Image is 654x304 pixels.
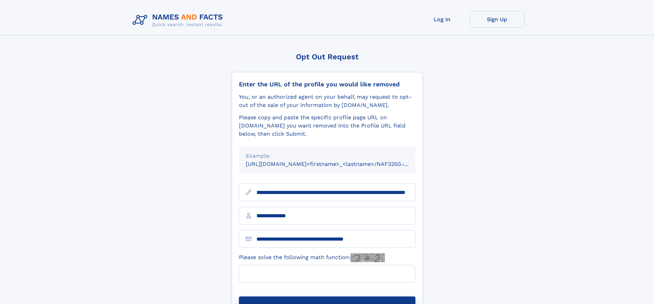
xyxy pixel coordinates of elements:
[470,11,525,28] a: Sign Up
[415,11,470,28] a: Log In
[130,11,229,29] img: Logo Names and Facts
[232,52,423,61] div: Opt Out Request
[239,253,385,262] label: Please solve the following math function:
[239,93,415,109] div: You, or an authorized agent on your behalf, may request to opt-out of the sale of your informatio...
[239,81,415,88] div: Enter the URL of the profile you would like removed
[239,113,415,138] div: Please copy and paste the specific profile page URL on [DOMAIN_NAME] you want removed into the Pr...
[246,152,409,160] div: Example:
[246,161,428,167] small: [URL][DOMAIN_NAME]<firstname>_<lastname>/NAF325G-xxxxxxxx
